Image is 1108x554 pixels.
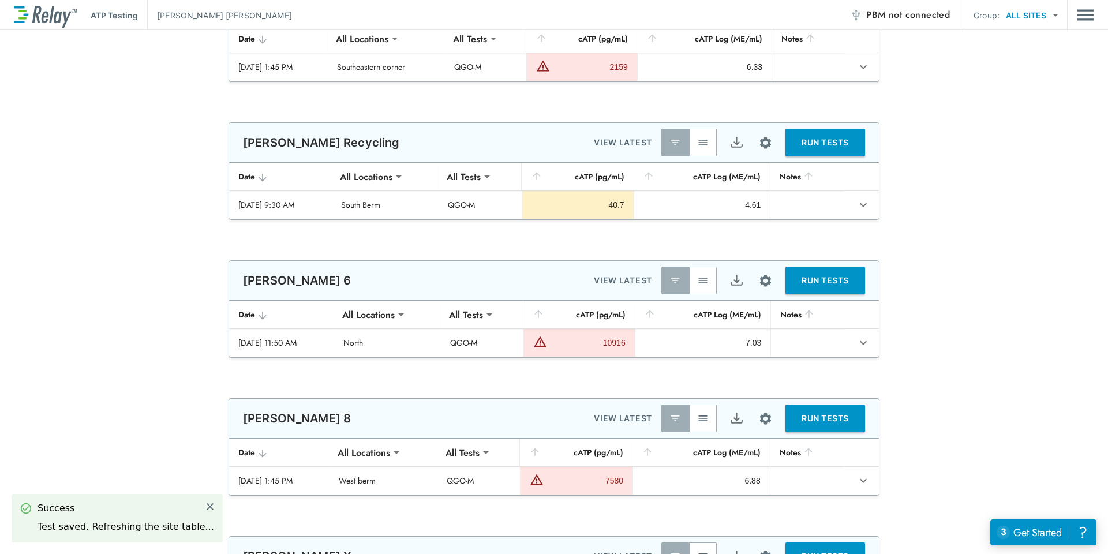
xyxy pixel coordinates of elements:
img: LuminUltra Relay [14,3,77,28]
img: Drawer Icon [1077,4,1094,26]
div: Notes [780,308,834,321]
th: Date [229,301,334,329]
div: All Tests [445,27,495,50]
th: Date [229,163,332,191]
iframe: Resource center [990,519,1096,545]
div: 40.7 [531,199,624,211]
div: Notes [780,446,834,459]
p: VIEW LATEST [594,411,652,425]
div: All Locations [334,303,403,326]
span: PBM [866,7,950,23]
img: Export Icon [729,136,744,150]
button: Main menu [1077,4,1094,26]
div: cATP Log (ME/mL) [646,32,762,46]
p: [PERSON_NAME] [PERSON_NAME] [157,9,292,21]
div: [DATE] 1:45 PM [238,61,319,73]
img: Latest [669,275,681,286]
button: Site setup [750,128,781,158]
img: Export Icon [729,274,744,288]
table: sticky table [229,301,879,357]
td: South Berm [332,191,439,219]
img: Warning [536,59,550,73]
div: [DATE] 9:30 AM [238,199,323,211]
p: [PERSON_NAME] 8 [243,411,351,425]
table: sticky table [229,439,879,495]
img: Warning [533,335,547,349]
td: QGO-M [439,191,521,219]
p: VIEW LATEST [594,274,652,287]
div: All Locations [332,165,400,188]
div: [DATE] 1:45 PM [238,475,320,486]
button: Site setup [750,265,781,296]
div: cATP Log (ME/mL) [642,446,761,459]
img: View All [697,275,709,286]
th: Date [229,439,330,467]
button: Site setup [750,403,781,434]
div: cATP (pg/mL) [536,32,627,46]
img: Settings Icon [758,274,773,288]
th: Date [229,25,328,53]
td: West berm [330,467,437,495]
td: QGO-M [437,467,521,495]
img: Success [20,503,32,514]
div: 6.33 [647,61,762,73]
button: PBM not connected [845,3,954,27]
div: 2159 [553,61,627,73]
img: Settings Icon [758,411,773,426]
div: All Tests [439,165,489,188]
div: Success [38,501,214,515]
div: Test saved. Refreshing the site table... [38,520,214,534]
img: View All [697,413,709,424]
p: Group: [974,9,1000,21]
div: 7.03 [645,337,762,349]
img: Warning [530,473,544,486]
button: expand row [854,471,873,491]
div: Notes [781,32,835,46]
button: RUN TESTS [785,129,865,156]
div: [DATE] 11:50 AM [238,337,325,349]
button: expand row [854,57,873,77]
button: expand row [854,333,873,353]
div: 4.61 [643,199,761,211]
div: Notes [780,170,834,184]
img: View All [697,137,709,148]
table: sticky table [229,163,879,219]
td: QGO-M [441,329,523,357]
td: North [334,329,441,357]
button: RUN TESTS [785,267,865,294]
div: All Locations [328,27,396,50]
img: Export Icon [729,411,744,426]
div: cATP (pg/mL) [529,446,623,459]
p: ATP Testing [91,9,138,21]
img: Settings Icon [758,136,773,150]
img: Offline Icon [850,9,862,21]
div: 6.88 [642,475,761,486]
img: Close Icon [205,501,215,512]
img: Latest [669,137,681,148]
button: Export [723,405,750,432]
div: 7580 [546,475,623,486]
div: cATP (pg/mL) [531,170,624,184]
div: 10916 [550,337,626,349]
table: sticky table [229,25,879,81]
div: cATP (pg/mL) [533,308,626,321]
td: Southeastern corner [328,53,445,81]
p: VIEW LATEST [594,136,652,149]
span: not connected [889,8,950,21]
div: All Tests [437,441,488,464]
div: All Tests [441,303,491,326]
button: expand row [854,195,873,215]
td: QGO-M [445,53,526,81]
button: Export [723,267,750,294]
button: Export [723,129,750,156]
div: cATP Log (ME/mL) [643,170,761,184]
div: cATP Log (ME/mL) [644,308,762,321]
img: Latest [669,413,681,424]
button: RUN TESTS [785,405,865,432]
div: All Locations [330,441,398,464]
p: [PERSON_NAME] Recycling [243,136,399,149]
p: [PERSON_NAME] 6 [243,274,351,287]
